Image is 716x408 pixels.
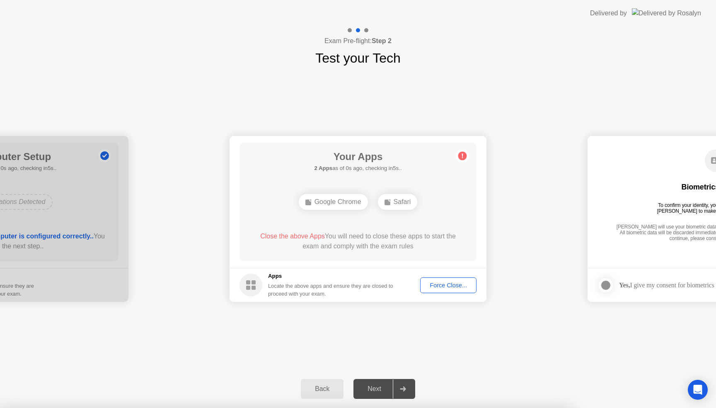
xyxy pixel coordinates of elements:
div: Google Chrome [299,194,368,210]
div: Safari [378,194,418,210]
h1: Test your Tech [315,48,401,68]
h5: Apps [268,272,394,280]
img: Delivered by Rosalyn [632,8,701,18]
span: Close the above Apps [260,233,325,240]
b: Step 2 [372,37,392,44]
div: Force Close... [423,282,474,289]
div: Delivered by [590,8,627,18]
div: Open Intercom Messenger [688,380,708,400]
div: Next [356,385,393,393]
strong: Yes, [619,282,630,289]
div: Back [303,385,341,393]
div: Locate the above apps and ensure they are closed to proceed with your exam. [268,282,394,298]
h1: Your Apps [314,149,402,164]
b: 2 Apps [314,165,332,171]
h5: as of 0s ago, checking in5s.. [314,164,402,172]
div: You will need to close these apps to start the exam and comply with the exam rules [252,231,465,251]
h4: Exam Pre-flight: [324,36,392,46]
